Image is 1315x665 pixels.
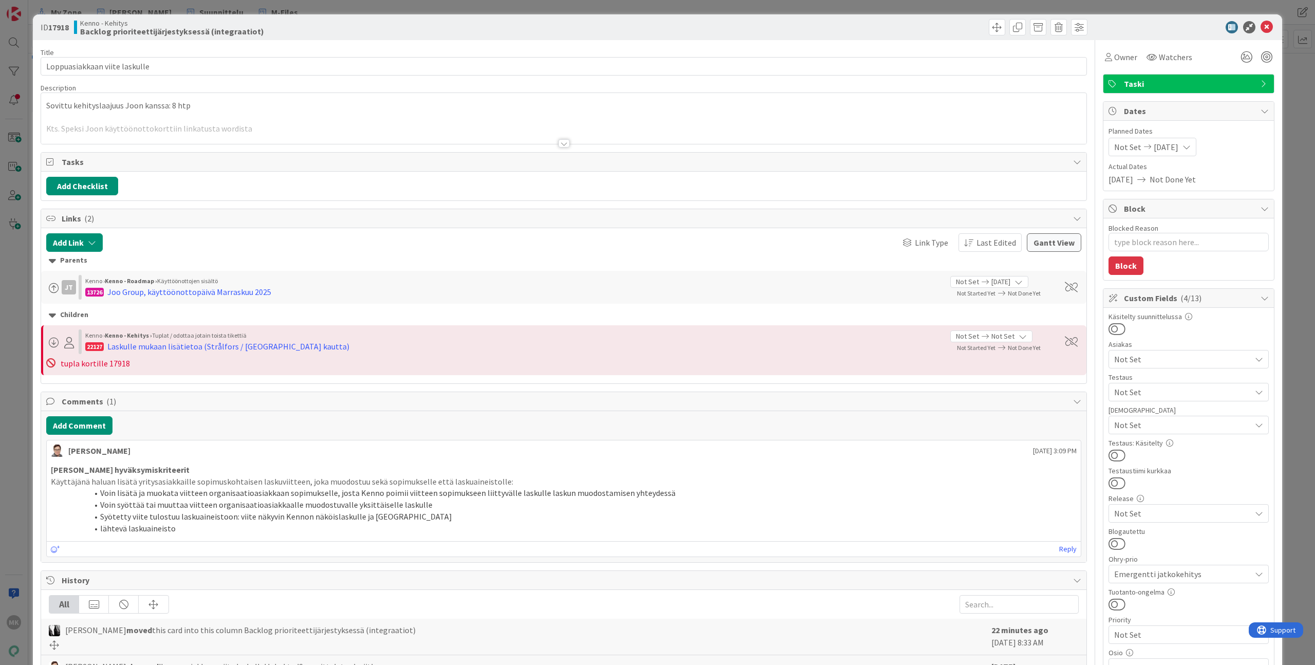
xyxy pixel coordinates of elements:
[1180,293,1201,303] span: ( 4/13 )
[1124,105,1255,117] span: Dates
[1114,419,1251,431] span: Not Set
[957,344,995,352] span: Not Started Yet
[105,331,152,339] b: Kenno - Kehitys ›
[49,309,1079,321] div: Children
[1109,528,1269,535] div: Blogautettu
[46,177,118,195] button: Add Checklist
[80,19,264,27] span: Kenno - Kehitys
[1008,289,1041,297] span: Not Done Yet
[46,233,103,252] button: Add Link
[85,331,105,339] span: Kenno ›
[80,27,264,35] b: Backlog prioriteettijärjestyksessä (integraatiot)
[957,289,995,297] span: Not Started Yet
[1159,51,1192,63] span: Watchers
[51,465,190,475] strong: [PERSON_NAME] hyväksymiskriteerit
[107,286,271,298] div: Joo Group, käyttöönottopäivä Marraskuu 2025
[991,624,1079,650] div: [DATE] 8:33 AM
[1114,627,1246,642] span: Not Set
[956,276,979,287] span: Not Set
[85,342,104,351] div: 22127
[1027,233,1081,252] button: Gantt View
[105,277,157,285] b: Kenno - Roadmap ›
[1033,446,1077,456] span: [DATE] 3:09 PM
[1008,344,1041,352] span: Not Done Yet
[1059,543,1077,556] a: Reply
[959,233,1022,252] button: Last Edited
[1109,407,1269,414] div: [DEMOGRAPHIC_DATA]
[85,277,105,285] span: Kenno ›
[1150,173,1196,186] span: Not Done Yet
[51,476,1077,488] p: Käyttäjänä haluan lisätä yritysasiakkaille sopimuskohtaisen laskuviitteen, joka muodostuu sekä so...
[84,213,94,224] span: ( 2 )
[1109,126,1269,137] span: Planned Dates
[1109,224,1158,233] label: Blocked Reason
[46,100,1081,112] p: Sovittu kehityslaajuus Joon kanssa: 8 htp
[49,596,79,613] div: All
[1109,588,1269,596] div: Tuotanto-ongelma
[152,331,247,339] span: Tuplat / odottaa jotain toista tikettiä
[1109,374,1269,381] div: Testaus
[63,511,1077,523] li: Syötetty viite tulostuu laskuaineistoon: viite näkyvin Kennon näköislaskulle ja [GEOGRAPHIC_DATA]
[991,625,1048,635] b: 22 minutes ago
[956,331,979,342] span: Not Set
[126,625,152,635] b: moved
[62,156,1068,168] span: Tasks
[1114,386,1251,398] span: Not Set
[41,21,69,33] span: ID
[157,277,218,285] span: Käyttöönottojen sisältö
[991,331,1015,342] span: Not Set
[62,280,76,294] div: JT
[976,236,1016,249] span: Last Edited
[1109,341,1269,348] div: Asiakas
[62,212,1068,225] span: Links
[1114,507,1251,520] span: Not Set
[1124,202,1255,215] span: Block
[1114,51,1137,63] span: Owner
[1109,556,1269,563] div: Ohry-prio
[62,574,1068,586] span: History
[63,487,1077,499] li: Voin lisätä ja muokata viitteen organisaatioasiakkaan sopimukselle, josta Kenno poimii viitteen s...
[65,624,416,636] span: [PERSON_NAME] this card into this column Backlog prioriteettijärjestyksessä (integraatiot)
[1109,649,1269,656] div: Osio
[1114,353,1251,365] span: Not Set
[1109,616,1269,623] div: Priority
[62,395,1068,408] span: Comments
[991,276,1010,287] span: [DATE]
[68,445,130,457] div: [PERSON_NAME]
[1109,439,1269,447] div: Testaus: Käsitelty
[1109,495,1269,502] div: Release
[41,57,1087,76] input: type card name here...
[41,83,76,93] span: Description
[1124,292,1255,304] span: Custom Fields
[1124,78,1255,90] span: Taski
[107,340,349,353] div: Laskulle mukaan lisätietoa (Strålfors / [GEOGRAPHIC_DATA] kautta)
[49,625,60,636] img: KV
[1114,567,1246,581] span: Emergentti jatkokehitys
[49,255,1079,266] div: Parents
[106,396,116,407] span: ( 1 )
[51,445,63,457] img: SM
[41,48,54,57] label: Title
[22,2,47,14] span: Support
[1109,256,1143,275] button: Block
[46,416,112,435] button: Add Comment
[1109,173,1133,186] span: [DATE]
[85,288,104,297] div: 13726
[960,595,1079,614] input: Search...
[48,22,69,32] b: 17918
[1109,161,1269,172] span: Actual Dates
[1114,141,1141,153] span: Not Set
[61,358,130,368] span: tupla kortille 17918
[1154,141,1178,153] span: [DATE]
[915,236,948,249] span: Link Type
[1109,467,1269,474] div: Testaustiimi kurkkaa
[1109,313,1269,320] div: Käsitelty suunnittelussa
[63,523,1077,534] li: lähtevä laskuaineisto
[63,499,1077,511] li: Voin syöttää tai muuttaa viitteen organisaatioasiakkaalle muodostuvalle yksittäiselle laskulle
